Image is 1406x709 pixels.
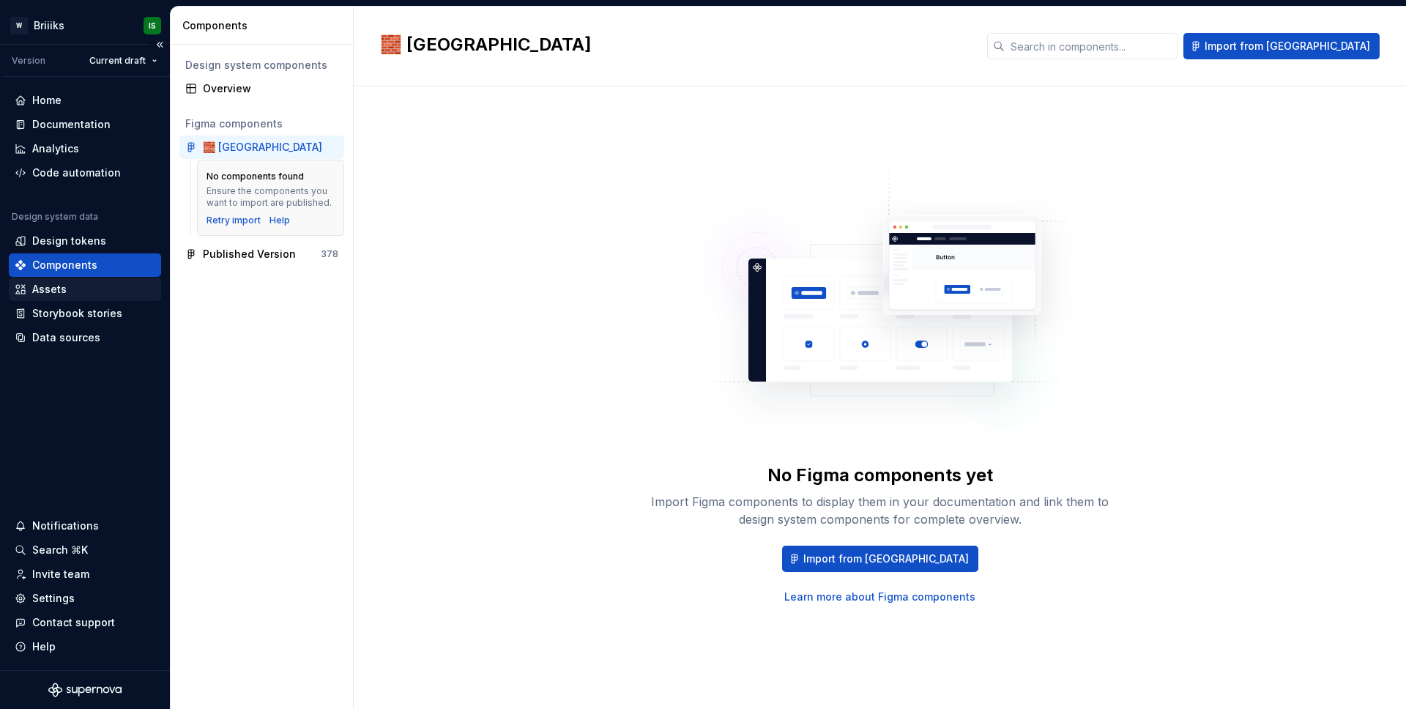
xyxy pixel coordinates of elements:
[32,591,75,606] div: Settings
[203,247,296,261] div: Published Version
[207,185,335,209] div: Ensure the components you want to import are published.
[185,58,338,73] div: Design system components
[32,166,121,180] div: Code automation
[182,18,347,33] div: Components
[9,253,161,277] a: Components
[149,34,170,55] button: Collapse sidebar
[34,18,64,33] div: Briiiks
[782,546,978,572] button: Import from [GEOGRAPHIC_DATA]
[32,141,79,156] div: Analytics
[9,229,161,253] a: Design tokens
[12,55,45,67] div: Version
[48,683,122,697] svg: Supernova Logo
[179,136,344,159] a: 🧱 [GEOGRAPHIC_DATA]
[9,514,161,538] button: Notifications
[9,161,161,185] a: Code automation
[32,306,122,321] div: Storybook stories
[32,639,56,654] div: Help
[32,330,100,345] div: Data sources
[10,17,28,34] div: W
[9,563,161,586] a: Invite team
[9,635,161,658] button: Help
[9,611,161,634] button: Contact support
[32,543,88,557] div: Search ⌘K
[9,113,161,136] a: Documentation
[32,519,99,533] div: Notifications
[32,93,62,108] div: Home
[203,140,322,155] div: 🧱 [GEOGRAPHIC_DATA]
[83,51,164,71] button: Current draft
[9,137,161,160] a: Analytics
[149,20,156,31] div: IS
[767,464,993,487] div: No Figma components yet
[9,89,161,112] a: Home
[9,538,161,562] button: Search ⌘K
[3,10,167,41] button: WBriiiksIS
[784,590,975,604] a: Learn more about Figma components
[269,215,290,226] a: Help
[380,33,970,56] h2: 🧱 [GEOGRAPHIC_DATA]
[9,302,161,325] a: Storybook stories
[185,116,338,131] div: Figma components
[1205,39,1370,53] span: Import from [GEOGRAPHIC_DATA]
[1005,33,1178,59] input: Search in components...
[32,615,115,630] div: Contact support
[1183,33,1380,59] button: Import from [GEOGRAPHIC_DATA]
[9,278,161,301] a: Assets
[646,493,1115,528] div: Import Figma components to display them in your documentation and link them to design system comp...
[32,258,97,272] div: Components
[321,248,338,260] div: 378
[32,117,111,132] div: Documentation
[32,567,89,582] div: Invite team
[803,552,969,566] span: Import from [GEOGRAPHIC_DATA]
[179,242,344,266] a: Published Version378
[32,234,106,248] div: Design tokens
[207,215,261,226] button: Retry import
[9,326,161,349] a: Data sources
[179,77,344,100] a: Overview
[12,211,98,223] div: Design system data
[9,587,161,610] a: Settings
[32,282,67,297] div: Assets
[89,55,146,67] span: Current draft
[207,171,304,182] div: No components found
[203,81,338,96] div: Overview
